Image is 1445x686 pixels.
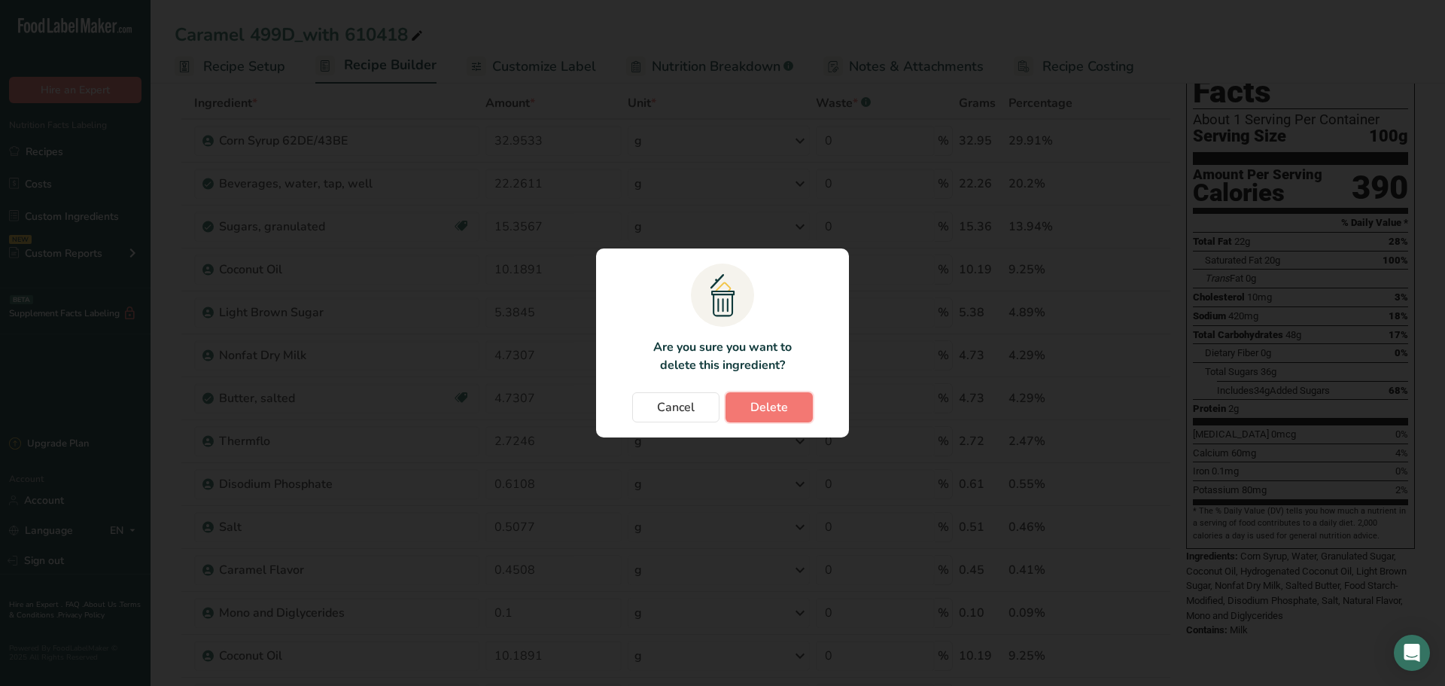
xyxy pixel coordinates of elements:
[644,338,800,374] p: Are you sure you want to delete this ingredient?
[657,398,695,416] span: Cancel
[726,392,813,422] button: Delete
[1394,635,1430,671] div: Open Intercom Messenger
[750,398,788,416] span: Delete
[632,392,719,422] button: Cancel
